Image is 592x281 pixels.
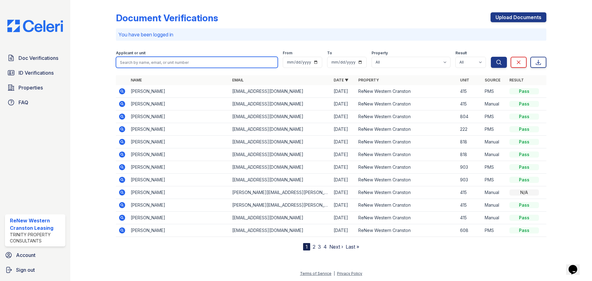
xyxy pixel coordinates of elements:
[323,244,327,250] a: 4
[230,161,331,174] td: [EMAIL_ADDRESS][DOMAIN_NAME]
[5,81,65,94] a: Properties
[482,174,507,186] td: PMS
[482,148,507,161] td: Manual
[128,186,230,199] td: [PERSON_NAME]
[128,85,230,98] td: [PERSON_NAME]
[356,174,457,186] td: ReNew Western Cranston
[18,69,54,76] span: ID Verifications
[356,110,457,123] td: ReNew Western Cranston
[509,202,539,208] div: Pass
[356,161,457,174] td: ReNew Western Cranston
[230,110,331,123] td: [EMAIL_ADDRESS][DOMAIN_NAME]
[509,126,539,132] div: Pass
[356,85,457,98] td: ReNew Western Cranston
[482,123,507,136] td: PMS
[230,123,331,136] td: [EMAIL_ADDRESS][DOMAIN_NAME]
[230,224,331,237] td: [EMAIL_ADDRESS][DOMAIN_NAME]
[128,98,230,110] td: [PERSON_NAME]
[230,136,331,148] td: [EMAIL_ADDRESS][DOMAIN_NAME]
[509,139,539,145] div: Pass
[283,51,292,56] label: From
[128,123,230,136] td: [PERSON_NAME]
[18,54,58,62] span: Doc Verifications
[458,136,482,148] td: 818
[482,136,507,148] td: Manual
[509,215,539,221] div: Pass
[331,85,356,98] td: [DATE]
[356,199,457,212] td: ReNew Western Cranston
[116,12,218,23] div: Document Verifications
[509,88,539,94] div: Pass
[230,174,331,186] td: [EMAIL_ADDRESS][DOMAIN_NAME]
[331,148,356,161] td: [DATE]
[482,161,507,174] td: PMS
[331,123,356,136] td: [DATE]
[10,232,63,244] div: Trinity Property Consultants
[509,78,524,82] a: Result
[509,151,539,158] div: Pass
[509,101,539,107] div: Pass
[458,110,482,123] td: 804
[128,161,230,174] td: [PERSON_NAME]
[128,174,230,186] td: [PERSON_NAME]
[334,78,348,82] a: Date ▼
[458,186,482,199] td: 415
[230,148,331,161] td: [EMAIL_ADDRESS][DOMAIN_NAME]
[128,199,230,212] td: [PERSON_NAME]
[458,212,482,224] td: 415
[346,244,359,250] a: Last »
[482,186,507,199] td: Manual
[331,161,356,174] td: [DATE]
[458,148,482,161] td: 818
[300,271,331,276] a: Terms of Service
[128,136,230,148] td: [PERSON_NAME]
[232,78,244,82] a: Email
[482,199,507,212] td: Manual
[482,85,507,98] td: PMS
[16,266,35,274] span: Sign out
[327,51,332,56] label: To
[230,199,331,212] td: [PERSON_NAME][EMAIL_ADDRESS][PERSON_NAME][DOMAIN_NAME]
[482,212,507,224] td: Manual
[337,271,362,276] a: Privacy Policy
[10,217,63,232] div: ReNew Western Cranston Leasing
[334,271,335,276] div: |
[318,244,321,250] a: 3
[331,212,356,224] td: [DATE]
[5,67,65,79] a: ID Verifications
[356,186,457,199] td: ReNew Western Cranston
[2,20,68,32] img: CE_Logo_Blue-a8612792a0a2168367f1c8372b55b34899dd931a85d93a1a3d3e32e68fde9ad4.png
[458,199,482,212] td: 415
[331,199,356,212] td: [DATE]
[2,264,68,276] button: Sign out
[331,98,356,110] td: [DATE]
[331,186,356,199] td: [DATE]
[331,174,356,186] td: [DATE]
[18,84,43,91] span: Properties
[458,161,482,174] td: 903
[491,12,546,22] a: Upload Documents
[230,85,331,98] td: [EMAIL_ADDRESS][DOMAIN_NAME]
[455,51,467,56] label: Result
[482,98,507,110] td: Manual
[509,177,539,183] div: Pass
[128,148,230,161] td: [PERSON_NAME]
[230,186,331,199] td: [PERSON_NAME][EMAIL_ADDRESS][PERSON_NAME][DOMAIN_NAME]
[329,244,343,250] a: Next ›
[485,78,500,82] a: Source
[482,224,507,237] td: PMS
[460,78,469,82] a: Unit
[458,174,482,186] td: 903
[131,78,142,82] a: Name
[18,99,28,106] span: FAQ
[128,212,230,224] td: [PERSON_NAME]
[356,148,457,161] td: ReNew Western Cranston
[16,251,35,259] span: Account
[230,98,331,110] td: [EMAIL_ADDRESS][DOMAIN_NAME]
[116,57,278,68] input: Search by name, email, or unit number
[331,136,356,148] td: [DATE]
[372,51,388,56] label: Property
[313,244,315,250] a: 2
[331,110,356,123] td: [DATE]
[331,224,356,237] td: [DATE]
